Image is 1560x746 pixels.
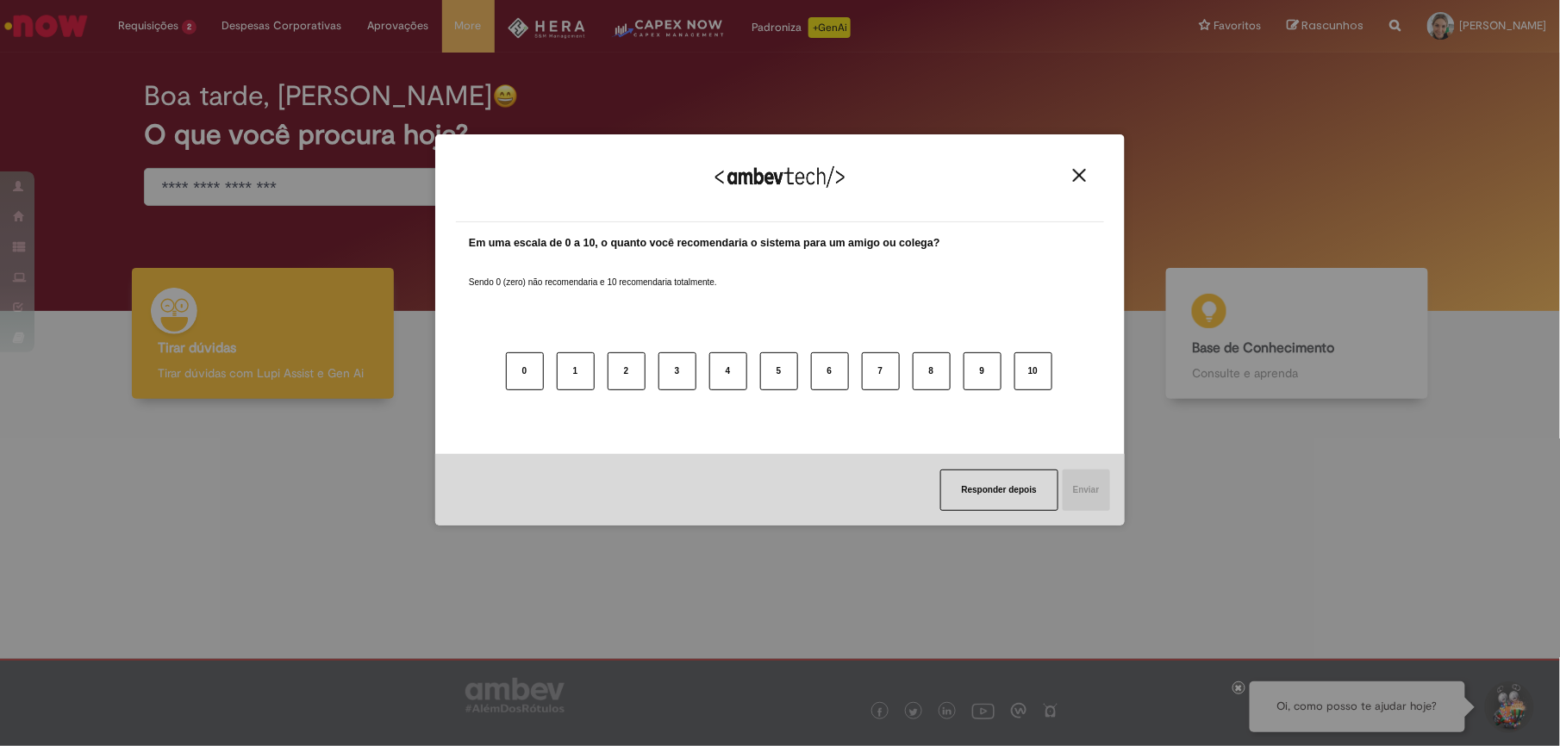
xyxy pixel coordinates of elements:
button: 7 [862,352,900,390]
button: 9 [964,352,1002,390]
button: Responder depois [940,469,1058,511]
button: 5 [760,352,798,390]
button: 0 [506,352,544,390]
button: 4 [709,352,747,390]
img: Logo Ambevtech [715,166,845,188]
label: Sendo 0 (zero) não recomendaria e 10 recomendaria totalmente. [469,256,717,289]
button: 2 [608,352,646,390]
img: Close [1073,169,1086,182]
button: 10 [1014,352,1052,390]
button: 3 [658,352,696,390]
button: 1 [557,352,595,390]
button: 6 [811,352,849,390]
button: 8 [913,352,951,390]
button: Close [1068,168,1091,183]
label: Em uma escala de 0 a 10, o quanto você recomendaria o sistema para um amigo ou colega? [469,235,940,252]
